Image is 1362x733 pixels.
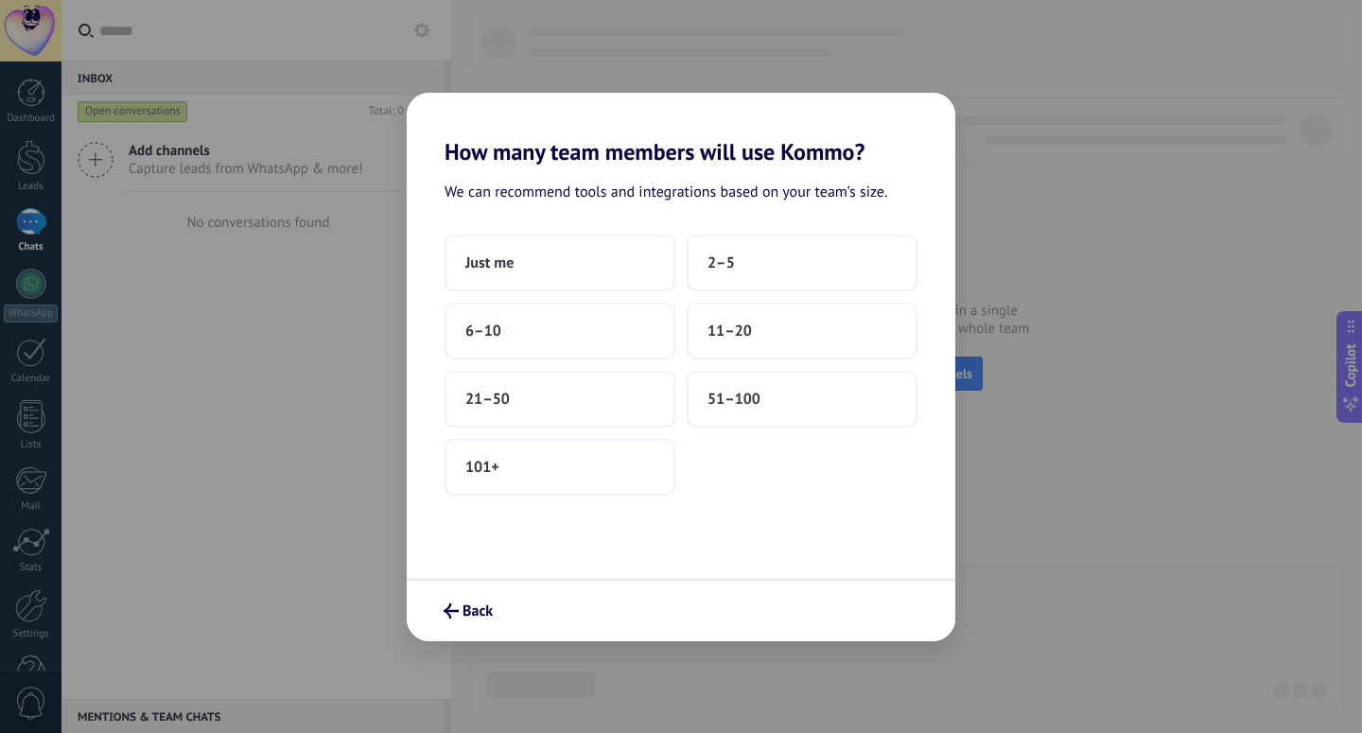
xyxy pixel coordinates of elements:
[687,235,917,291] button: 2–5
[687,303,917,359] button: 11–20
[407,93,955,166] h2: How many team members will use Kommo?
[445,235,675,291] button: Just me
[707,253,735,272] span: 2–5
[463,604,493,618] span: Back
[687,371,917,428] button: 51–100
[445,439,675,496] button: 101+
[465,253,514,272] span: Just me
[707,322,752,340] span: 11–20
[445,181,887,205] span: We can recommend tools and integrations based on your team’s size.
[465,390,510,409] span: 21–50
[465,458,499,477] span: 101+
[707,390,760,409] span: 51–100
[435,595,501,627] button: Back
[445,371,675,428] button: 21–50
[445,303,675,359] button: 6–10
[465,322,501,340] span: 6–10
